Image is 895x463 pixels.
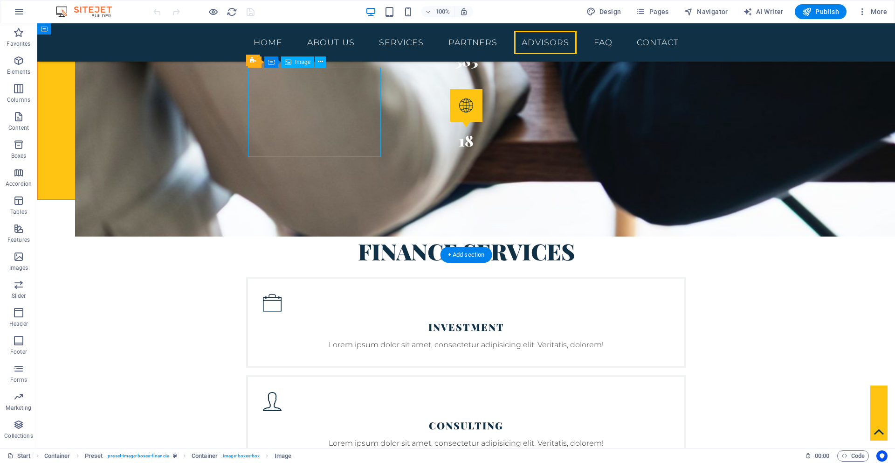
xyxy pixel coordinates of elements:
[837,450,869,462] button: Code
[7,40,30,48] p: Favorites
[10,376,27,384] p: Forms
[173,453,177,458] i: This element is a customizable preset
[44,450,70,462] span: Click to select. Double-click to edit
[583,4,625,19] button: Design
[795,4,847,19] button: Publish
[743,7,784,16] span: AI Writer
[10,348,27,356] p: Footer
[4,432,33,440] p: Collections
[684,7,728,16] span: Navigator
[54,6,124,17] img: Editor Logo
[805,450,830,462] h6: Session time
[586,7,621,16] span: Design
[854,4,891,19] button: More
[207,6,219,17] button: Click here to leave preview mode and continue editing
[7,450,31,462] a: Click to cancel selection. Double-click to open Pages
[12,292,26,300] p: Slider
[636,7,668,16] span: Pages
[192,450,218,462] span: Click to select. Double-click to edit
[435,6,450,17] h6: 100%
[85,450,103,462] span: Click to select. Double-click to edit
[275,450,291,462] span: Click to select. Double-click to edit
[7,236,30,244] p: Features
[876,450,888,462] button: Usercentrics
[858,7,887,16] span: More
[8,124,29,132] p: Content
[106,450,169,462] span: . preset-image-boxes-financia
[460,7,468,16] i: On resize automatically adjust zoom level to fit chosen device.
[6,180,32,188] p: Accordion
[802,7,839,16] span: Publish
[221,450,260,462] span: . image-boxes-box
[583,4,625,19] div: Design (Ctrl+Alt+Y)
[7,68,31,76] p: Elements
[295,59,310,65] span: Image
[421,6,454,17] button: 100%
[815,450,829,462] span: 00 00
[9,264,28,272] p: Images
[441,247,492,263] div: + Add section
[227,7,237,17] i: Reload page
[226,6,237,17] button: reload
[739,4,787,19] button: AI Writer
[11,152,27,160] p: Boxes
[44,450,291,462] nav: breadcrumb
[821,452,823,459] span: :
[9,320,28,328] p: Header
[6,404,31,412] p: Marketing
[7,96,30,104] p: Columns
[10,208,27,216] p: Tables
[632,4,672,19] button: Pages
[680,4,732,19] button: Navigator
[841,450,865,462] span: Code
